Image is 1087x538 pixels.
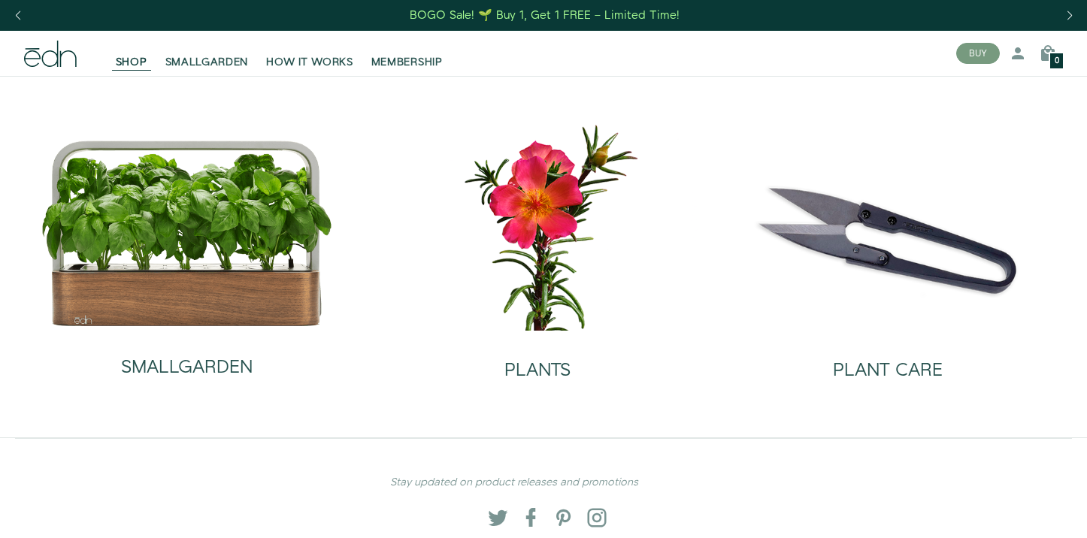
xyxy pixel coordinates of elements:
[390,475,638,490] em: Stay updated on product releases and promotions
[833,361,943,380] h2: PLANT CARE
[121,358,253,377] h2: SMALLGARDEN
[156,37,258,70] a: SMALLGARDEN
[165,55,249,70] span: SMALLGARDEN
[410,8,680,23] div: BOGO Sale! 🌱 Buy 1, Get 1 FREE – Limited Time!
[116,55,147,70] span: SHOP
[956,43,1000,64] button: BUY
[371,55,443,70] span: MEMBERSHIP
[107,37,156,70] a: SHOP
[374,331,701,392] a: PLANTS
[362,37,452,70] a: MEMBERSHIP
[257,37,362,70] a: HOW IT WORKS
[41,328,335,389] a: SMALLGARDEN
[504,361,571,380] h2: PLANTS
[1055,57,1059,65] span: 0
[409,4,682,27] a: BOGO Sale! 🌱 Buy 1, Get 1 FREE – Limited Time!
[266,55,353,70] span: HOW IT WORKS
[725,331,1051,392] a: PLANT CARE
